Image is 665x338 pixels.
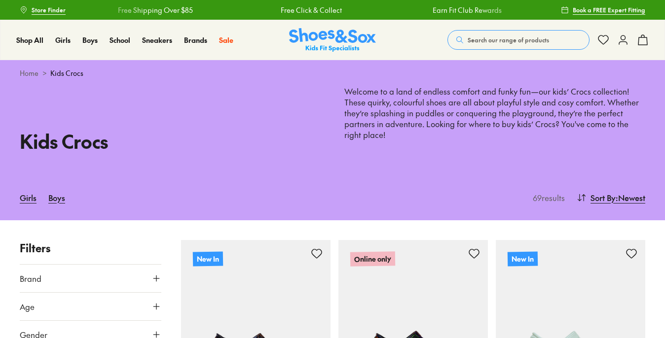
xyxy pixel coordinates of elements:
span: Store Finder [32,5,66,14]
span: Age [20,301,35,312]
span: Kids Crocs [50,68,83,78]
a: Shop All [16,35,43,45]
a: Book a FREE Expert Fitting [561,1,645,19]
button: Search our range of products [447,30,590,50]
a: Sneakers [142,35,172,45]
a: Boys [82,35,98,45]
a: Store Finder [20,1,66,19]
div: > [20,68,645,78]
p: New In [508,251,538,266]
a: Girls [55,35,71,45]
a: Free Click & Collect [278,5,339,15]
h1: Kids Crocs [20,127,321,155]
a: Earn Fit Club Rewards [430,5,499,15]
p: New In [193,251,223,266]
a: Shoes & Sox [289,28,376,52]
a: Girls [20,187,37,208]
span: : Newest [616,192,645,203]
a: Home [20,68,38,78]
a: School [110,35,130,45]
p: Welcome to a land of endless comfort and funky fun—our kids’ Crocs collection! These quirky, colo... [344,86,645,151]
button: Sort By:Newest [577,187,645,208]
span: Sort By [591,192,616,203]
p: Online only [350,251,395,267]
span: Book a FREE Expert Fitting [573,5,645,14]
span: Search our range of products [468,35,549,44]
a: Brands [184,35,207,45]
a: Boys [48,187,65,208]
p: Filters [20,240,161,256]
img: SNS_Logo_Responsive.svg [289,28,376,52]
span: Brand [20,272,41,284]
p: 69 results [529,192,565,203]
a: Sale [219,35,233,45]
button: Brand [20,265,161,292]
a: Free Shipping Over $85 [115,5,190,15]
button: Age [20,293,161,320]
